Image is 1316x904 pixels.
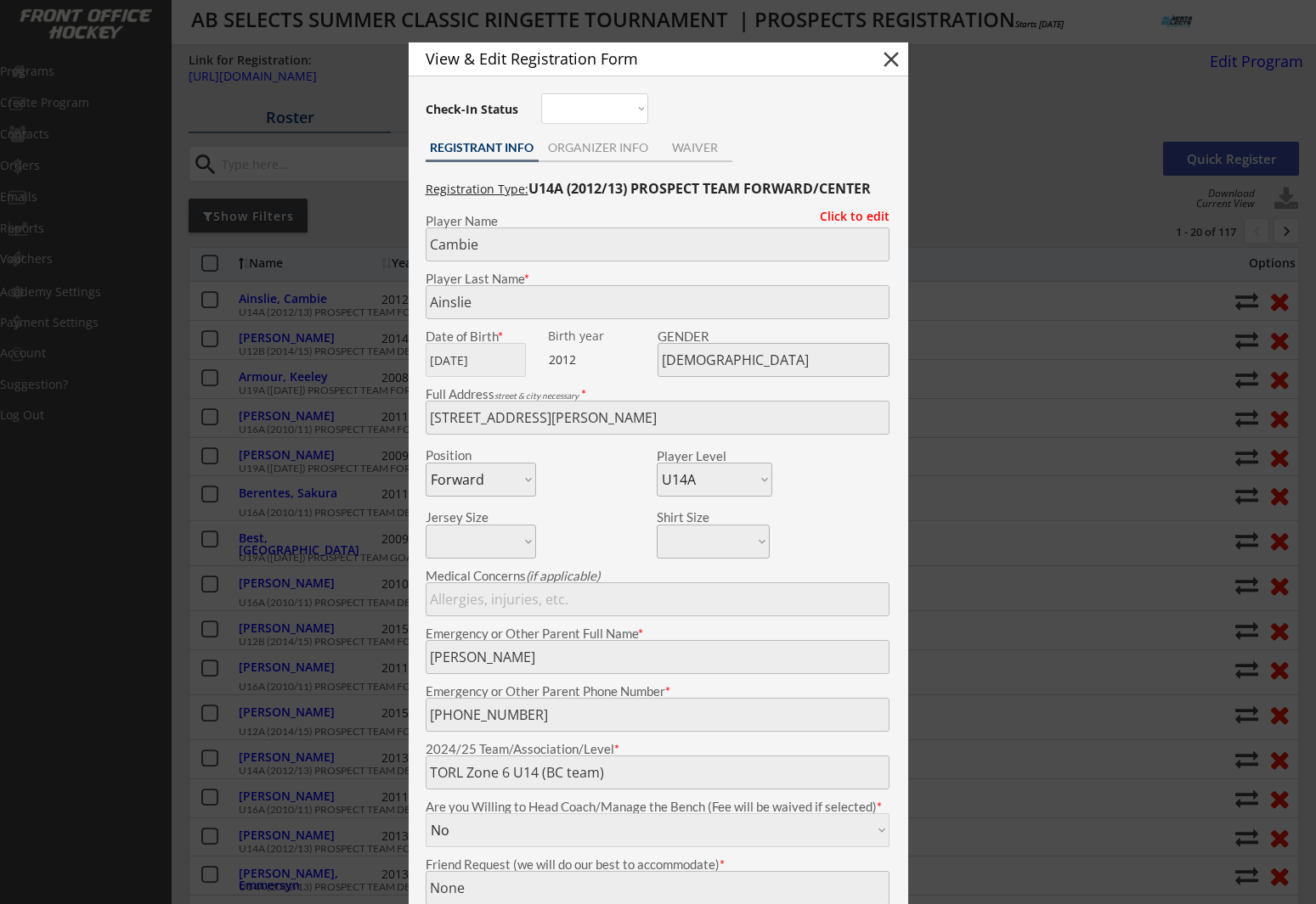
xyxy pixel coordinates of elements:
div: Full Address [426,388,890,401]
button: close [878,47,904,72]
div: 2012 [549,351,655,368]
em: (if applicable) [526,568,600,583]
div: Player Last Name [426,272,890,285]
u: Registration Type: [426,181,528,197]
div: We are transitioning the system to collect and store date of birth instead of just birth year to ... [548,330,654,343]
div: Check-In Status [426,104,522,115]
div: GENDER [658,330,890,343]
div: Friend Request (we will do our best to accommodate) [426,858,890,871]
div: Medical Concerns [426,570,890,582]
div: 2024/25 Team/Association/Level [426,743,890,755]
div: Are you Willing to Head Coach/Manage the Bench (Fee will be waived if selected) [426,800,890,813]
div: View & Edit Registration Form [426,51,849,66]
div: Birth year [548,330,654,342]
input: Street, City, Province/State [426,401,890,435]
div: ORGANIZER INFO [539,142,658,154]
div: Emergency or Other Parent Full Name [426,627,890,640]
div: Shirt Size [657,511,744,524]
div: Position [426,449,513,462]
div: Emergency or Other Parent Phone Number [426,685,890,698]
strong: U14A (2012/13) PROSPECT TEAM FORWARD/CENTER [528,179,871,198]
div: Click to edit [807,211,890,222]
div: Jersey Size [426,511,513,524]
div: REGISTRANT INFO [426,142,539,154]
div: Date of Birth [426,330,536,343]
div: Player Level [657,450,772,463]
input: Allergies, injuries, etc. [426,582,890,616]
em: street & city necessary [494,390,579,401]
div: WAIVER [658,142,732,154]
div: Player Name [426,215,890,227]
